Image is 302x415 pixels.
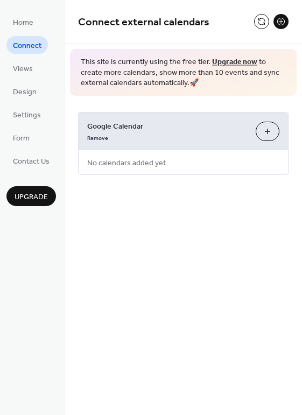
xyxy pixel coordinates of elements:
[6,82,43,100] a: Design
[15,192,48,203] span: Upgrade
[79,151,174,175] span: No calendars added yet
[13,40,41,52] span: Connect
[87,121,247,132] span: Google Calendar
[78,12,209,33] span: Connect external calendars
[13,87,37,98] span: Design
[6,186,56,206] button: Upgrade
[13,17,33,29] span: Home
[6,36,48,54] a: Connect
[6,59,39,77] a: Views
[212,55,257,69] a: Upgrade now
[13,64,33,75] span: Views
[6,129,36,146] a: Form
[13,156,50,167] span: Contact Us
[13,110,41,121] span: Settings
[81,57,286,89] span: This site is currently using the free tier. to create more calendars, show more than 10 events an...
[13,133,30,144] span: Form
[87,134,108,142] span: Remove
[6,13,40,31] a: Home
[6,152,56,170] a: Contact Us
[6,105,47,123] a: Settings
